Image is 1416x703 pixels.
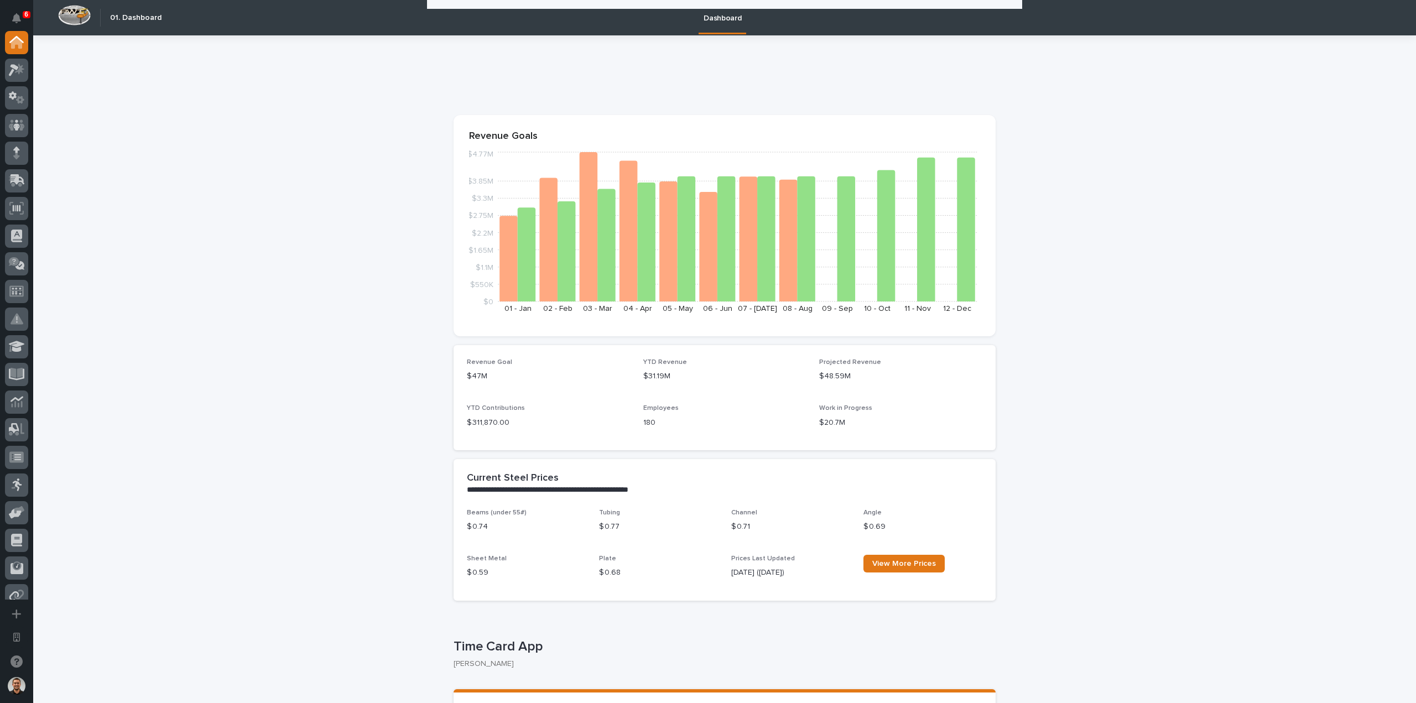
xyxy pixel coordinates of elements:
tspan: $2.2M [472,229,493,237]
tspan: $3.85M [467,178,493,185]
h2: Current Steel Prices [467,472,559,485]
p: $31.19M [643,371,806,382]
span: Projected Revenue [819,359,881,366]
p: [DATE] ([DATE]) [731,567,850,579]
span: View More Prices [872,560,936,567]
h2: 01. Dashboard [110,13,162,23]
text: 03 - Mar [583,305,612,313]
p: $ 0.77 [599,521,718,533]
tspan: $1.1M [476,263,493,271]
button: Open support chat [5,650,28,673]
text: 10 - Oct [864,305,891,313]
p: $47M [467,371,630,382]
span: YTD Contributions [467,405,525,412]
span: YTD Revenue [643,359,687,366]
p: $ 0.59 [467,567,586,579]
text: 09 - Sep [822,305,853,313]
p: $ 311,870.00 [467,417,630,429]
button: users-avatar [5,674,28,697]
p: 6 [24,11,28,18]
p: 180 [643,417,806,429]
span: Angle [863,509,882,516]
span: Employees [643,405,679,412]
p: $ 0.68 [599,567,718,579]
text: 12 - Dec [943,305,971,313]
button: Notifications [5,7,28,30]
text: 01 - Jan [504,305,532,313]
tspan: $2.75M [468,212,493,220]
a: View More Prices [863,555,945,572]
span: Channel [731,509,757,516]
tspan: $3.3M [472,195,493,202]
span: Work in Progress [819,405,872,412]
div: Notifications6 [14,13,28,31]
text: 06 - Jun [703,305,732,313]
text: 05 - May [663,305,693,313]
button: Open workspace settings [5,626,28,649]
tspan: $550K [470,280,493,288]
p: Revenue Goals [469,131,980,143]
text: 08 - Aug [783,305,813,313]
p: $ 0.74 [467,521,586,533]
span: Sheet Metal [467,555,507,562]
text: 07 - [DATE] [738,305,777,313]
button: Add a new app... [5,602,28,626]
text: 02 - Feb [543,305,572,313]
p: $ 0.71 [731,521,850,533]
span: Beams (under 55#) [467,509,527,516]
tspan: $0 [483,298,493,306]
span: Tubing [599,509,620,516]
text: 11 - Nov [904,305,931,313]
span: Revenue Goal [467,359,512,366]
p: $20.7M [819,417,982,429]
text: 04 - Apr [623,305,652,313]
tspan: $4.77M [467,150,493,158]
span: Prices Last Updated [731,555,795,562]
p: Time Card App [454,639,991,655]
p: $ 0.69 [863,521,982,533]
span: Plate [599,555,616,562]
img: Workspace Logo [58,5,91,25]
p: [PERSON_NAME] [454,659,987,669]
p: $48.59M [819,371,982,382]
tspan: $1.65M [468,246,493,254]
